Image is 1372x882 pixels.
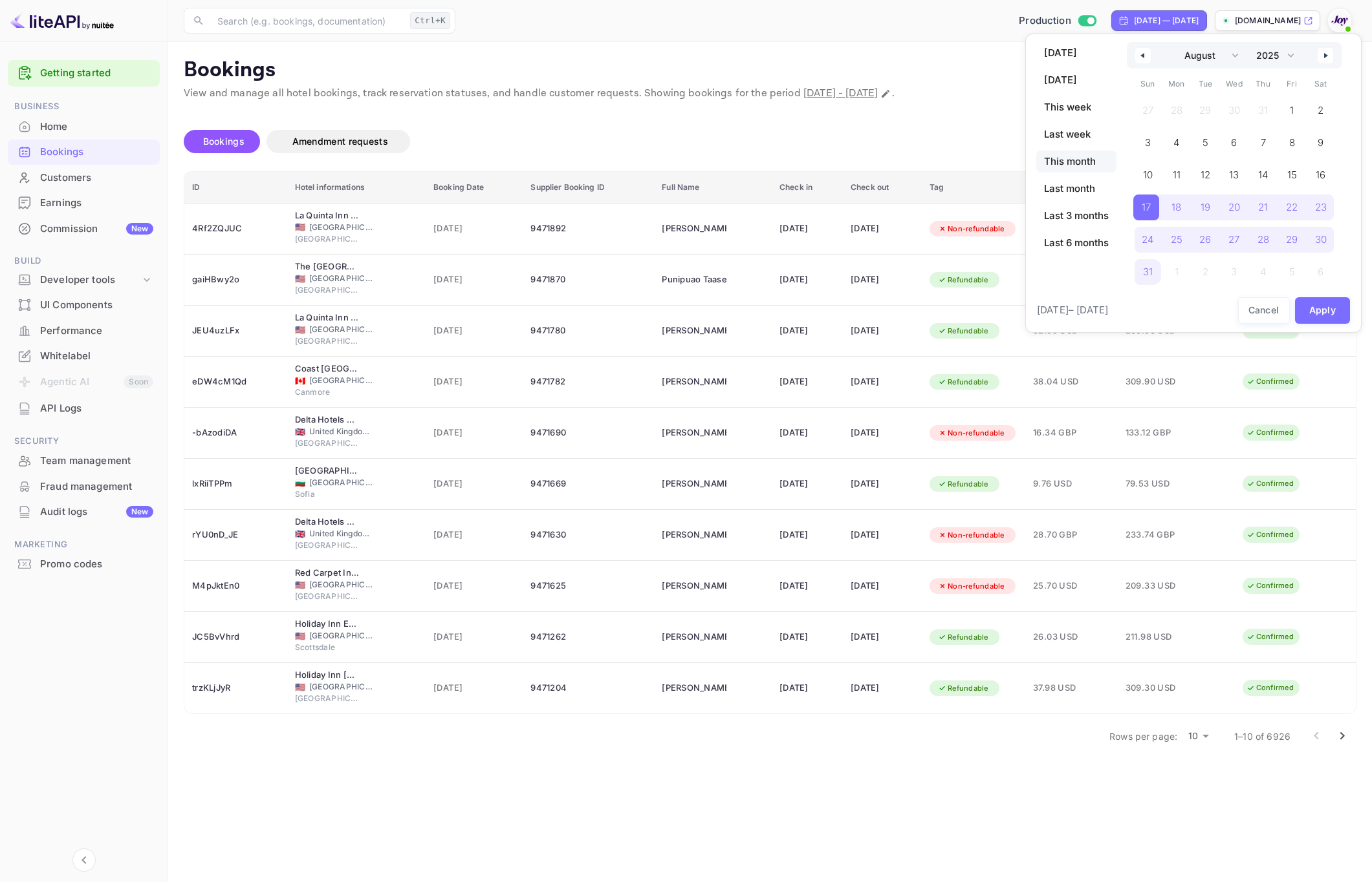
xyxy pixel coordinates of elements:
[1191,224,1220,249] button: 26
[1220,159,1249,185] button: 13
[1142,228,1153,251] span: 24
[1036,96,1116,118] button: This week
[1290,99,1294,122] span: 1
[1145,131,1151,154] span: 3
[1036,178,1116,200] button: Last month
[1199,228,1211,251] span: 26
[1229,163,1239,187] span: 13
[1295,297,1351,324] button: Apply
[1289,131,1295,154] span: 8
[1133,159,1162,185] button: 10
[1191,74,1220,94] span: Tue
[1258,228,1269,251] span: 28
[1162,74,1192,94] span: Mon
[1306,94,1335,120] button: 2
[1162,127,1192,152] button: 4
[1220,224,1249,249] button: 27
[1191,191,1220,217] button: 19
[1248,159,1278,185] button: 14
[1318,131,1323,154] span: 9
[1315,228,1327,251] span: 30
[1318,99,1323,122] span: 2
[1036,123,1116,145] button: Last week
[1171,228,1182,251] span: 25
[1278,224,1307,249] button: 29
[1201,196,1210,219] span: 19
[1278,127,1307,152] button: 8
[1220,127,1249,152] button: 6
[1258,163,1268,187] span: 14
[1036,205,1116,227] button: Last 3 months
[1238,297,1290,324] button: Cancel
[1037,303,1108,318] span: [DATE] – [DATE]
[1315,196,1327,219] span: 23
[1162,224,1192,249] button: 25
[1278,191,1307,217] button: 22
[1220,191,1249,217] button: 20
[1203,131,1208,154] span: 5
[1261,131,1266,154] span: 7
[1171,196,1181,219] span: 18
[1036,69,1116,91] button: [DATE]
[1191,127,1220,152] button: 5
[1162,191,1192,217] button: 18
[1173,163,1181,187] span: 11
[1036,232,1116,254] button: Last 6 months
[1258,196,1268,219] span: 21
[1228,196,1240,219] span: 20
[1143,163,1153,187] span: 10
[1248,191,1278,217] button: 21
[1248,127,1278,152] button: 7
[1142,196,1151,219] span: 17
[1036,42,1116,64] button: [DATE]
[1201,163,1210,187] span: 12
[1133,256,1162,282] button: 31
[1306,74,1335,94] span: Sat
[1191,159,1220,185] button: 12
[1286,196,1298,219] span: 22
[1316,163,1325,187] span: 16
[1228,228,1239,251] span: 27
[1220,74,1249,94] span: Wed
[1287,163,1297,187] span: 15
[1143,260,1153,284] span: 31
[1286,228,1298,251] span: 29
[1306,127,1335,152] button: 9
[1278,159,1307,185] button: 15
[1248,224,1278,249] button: 28
[1278,74,1307,94] span: Fri
[1306,191,1335,217] button: 23
[1133,127,1162,152] button: 3
[1036,151,1116,173] button: This month
[1162,159,1192,185] button: 11
[1173,131,1179,154] span: 4
[1306,224,1335,249] button: 30
[1133,191,1162,217] button: 17
[1278,94,1307,120] button: 1
[1306,159,1335,185] button: 16
[1248,74,1278,94] span: Thu
[1133,74,1162,94] span: Sun
[1133,224,1162,249] button: 24
[1231,131,1237,154] span: 6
